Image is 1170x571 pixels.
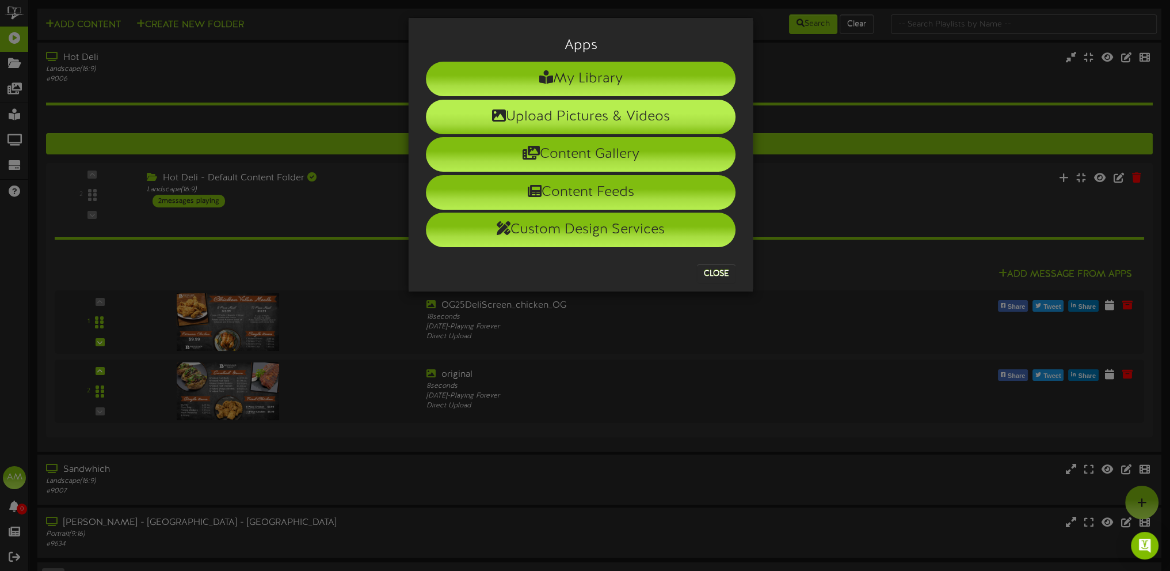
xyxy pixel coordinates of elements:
[426,137,735,172] li: Content Gallery
[426,175,735,210] li: Content Feeds
[426,38,735,53] h3: Apps
[426,100,735,134] li: Upload Pictures & Videos
[697,264,735,283] button: Close
[426,213,735,247] li: Custom Design Services
[426,62,735,96] li: My Library
[1131,532,1158,559] div: Open Intercom Messenger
